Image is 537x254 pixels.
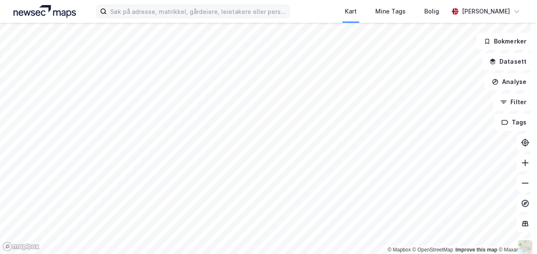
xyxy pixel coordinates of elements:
[495,213,537,254] iframe: Chat Widget
[345,6,357,16] div: Kart
[482,53,534,70] button: Datasett
[14,5,76,18] img: logo.a4113a55bc3d86da70a041830d287a7e.svg
[375,6,406,16] div: Mine Tags
[3,242,40,251] a: Mapbox homepage
[412,247,453,253] a: OpenStreetMap
[456,247,497,253] a: Improve this map
[494,114,534,131] button: Tags
[493,94,534,111] button: Filter
[495,213,537,254] div: Kontrollprogram for chat
[107,5,289,18] input: Søk på adresse, matrikkel, gårdeiere, leietakere eller personer
[462,6,510,16] div: [PERSON_NAME]
[485,73,534,90] button: Analyse
[477,33,534,50] button: Bokmerker
[388,247,411,253] a: Mapbox
[424,6,439,16] div: Bolig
